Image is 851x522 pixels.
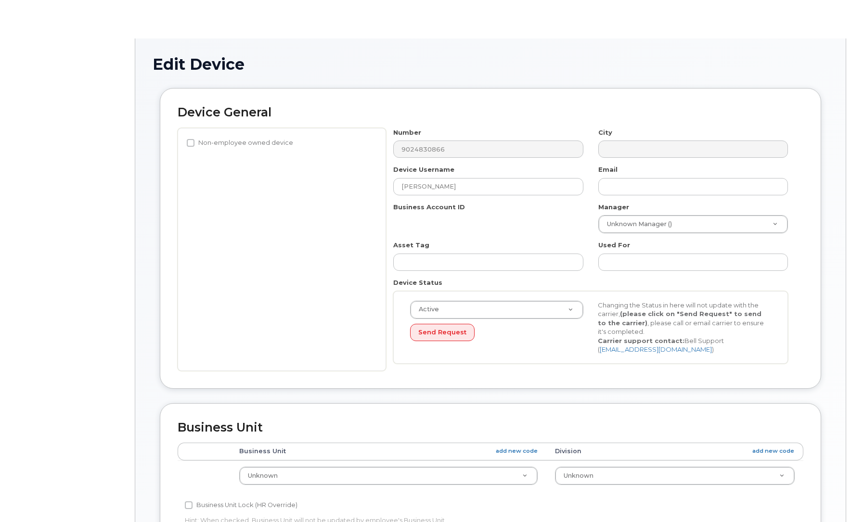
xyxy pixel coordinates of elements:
[598,241,630,250] label: Used For
[187,139,194,147] input: Non-employee owned device
[393,278,442,287] label: Device Status
[555,467,794,484] a: Unknown
[598,128,612,137] label: City
[599,216,787,233] a: Unknown Manager ()
[153,56,828,73] h1: Edit Device
[248,472,278,479] span: Unknown
[546,443,803,460] th: Division
[598,310,761,327] strong: (please click on "Send Request" to send to the carrier)
[598,203,629,212] label: Manager
[600,345,712,353] a: [EMAIL_ADDRESS][DOMAIN_NAME]
[598,337,684,344] strong: Carrier support contact:
[178,421,803,434] h2: Business Unit
[231,443,546,460] th: Business Unit
[178,106,803,119] h2: Device General
[752,447,794,455] a: add new code
[185,499,297,511] label: Business Unit Lock (HR Override)
[496,447,538,455] a: add new code
[185,501,193,509] input: Business Unit Lock (HR Override)
[393,128,421,137] label: Number
[393,241,429,250] label: Asset Tag
[411,301,583,318] a: Active
[410,324,475,342] button: Send Request
[564,472,593,479] span: Unknown
[393,165,454,174] label: Device Username
[393,203,465,212] label: Business Account ID
[601,220,672,229] span: Unknown Manager ()
[413,305,439,314] span: Active
[598,165,618,174] label: Email
[240,467,537,484] a: Unknown
[187,137,293,149] label: Non-employee owned device
[591,301,778,354] div: Changing the Status in here will not update with the carrier, , please call or email carrier to e...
